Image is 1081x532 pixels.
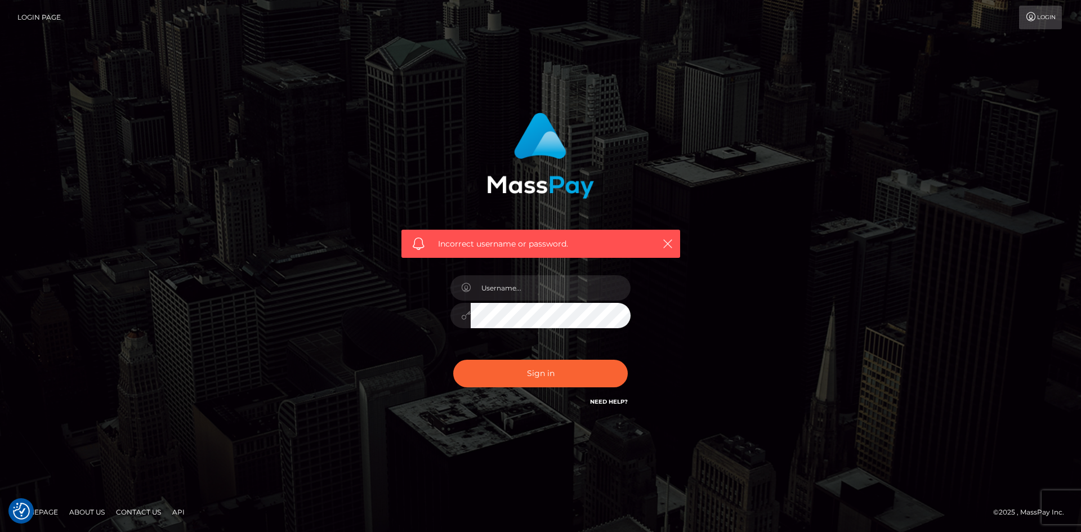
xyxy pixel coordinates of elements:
[1019,6,1062,29] a: Login
[13,503,30,520] img: Revisit consent button
[438,238,644,250] span: Incorrect username or password.
[168,503,189,521] a: API
[453,360,628,387] button: Sign in
[13,503,30,520] button: Consent Preferences
[12,503,62,521] a: Homepage
[590,398,628,405] a: Need Help?
[471,275,631,301] input: Username...
[487,113,594,199] img: MassPay Login
[65,503,109,521] a: About Us
[993,506,1073,518] div: © 2025 , MassPay Inc.
[17,6,61,29] a: Login Page
[111,503,166,521] a: Contact Us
